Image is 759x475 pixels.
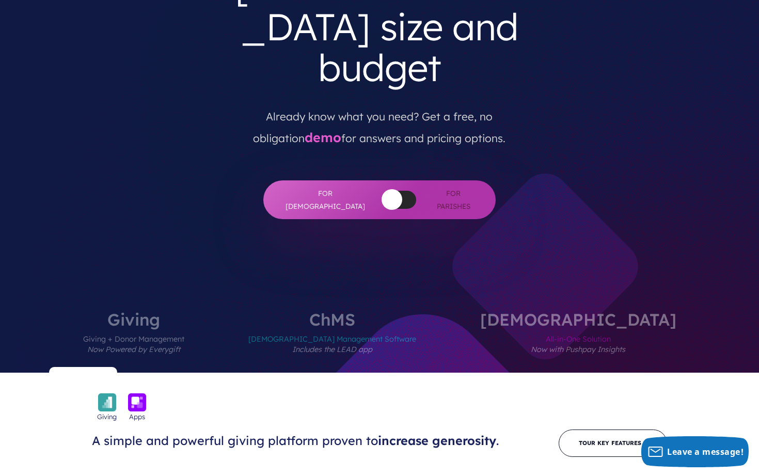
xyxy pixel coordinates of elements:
[378,433,496,448] span: increase generosity
[531,345,625,354] em: Now with Pushpay Insights
[129,411,145,422] span: Apps
[248,328,416,373] span: [DEMOGRAPHIC_DATA] Management Software
[641,436,749,467] button: Leave a message!
[128,393,146,411] img: icon_apps-bckgrnd-600x600-1.png
[83,328,184,373] span: Giving + Donor Management
[559,430,667,457] a: Tour Key Features >
[92,433,509,449] h3: A simple and powerful giving platform proven to .
[98,393,116,411] img: icon_giving-bckgrnd-600x600-1.png
[217,311,447,373] label: ChMS
[667,446,744,457] span: Leave a message!
[97,411,117,422] span: Giving
[231,97,528,149] p: Already know what you need? Get a free, no obligation for answers and pricing options.
[292,345,372,354] em: Includes the LEAD app
[284,187,367,212] span: For [DEMOGRAPHIC_DATA]
[449,311,707,373] label: [DEMOGRAPHIC_DATA]
[432,187,475,212] span: For Parishes
[305,129,341,145] a: demo
[480,328,676,373] span: All-in-One Solution
[87,345,180,354] em: Now Powered by Everygift
[52,311,215,373] label: Giving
